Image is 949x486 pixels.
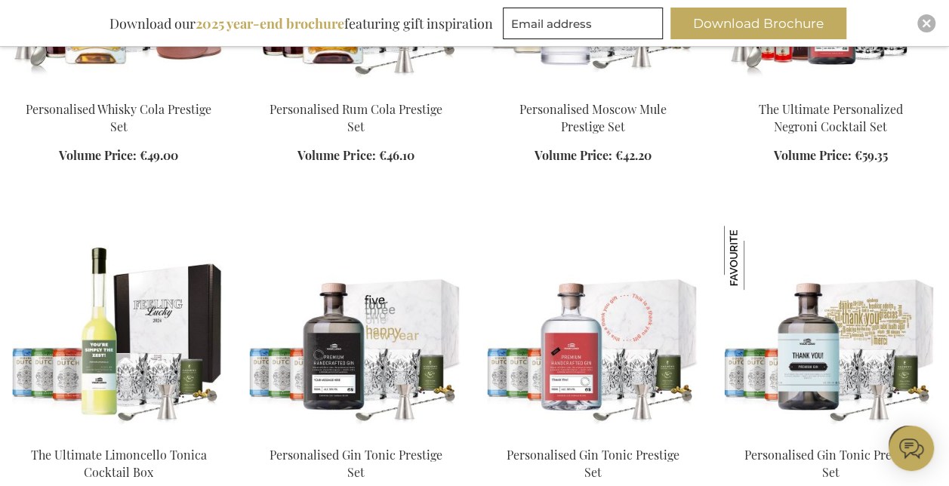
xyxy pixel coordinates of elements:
[196,14,344,32] b: 2025 year-end brochure
[140,147,178,163] span: €49.00
[12,226,225,437] img: Ultimate Limoncello Tonica Cocktail Box
[12,428,225,442] a: Ultimate Limoncello Tonica Cocktail Box
[922,19,931,28] img: Close
[249,82,462,97] a: Personalised Rum Cola Prestige Set
[744,447,917,480] a: Personalised Gin Tonic Prestige Set
[59,147,178,165] a: Volume Price: €49.00
[249,226,462,437] img: Personalised Gin Tonic Prestige Set
[31,447,207,480] a: The Ultimate Limoncello Tonica Cocktail Box
[615,147,652,163] span: €42.20
[249,428,462,442] a: Personalised Gin Tonic Prestige Set
[12,82,225,97] a: Personalised Whiskey Cola Prestige Set
[507,447,679,480] a: Personalised Gin Tonic Prestige Set
[487,82,700,97] a: Gepersonaliseerde Moscow Mule Prestige Set
[773,147,887,165] a: Volume Price: €59.35
[487,428,700,442] a: Personalised Gin Tonic Prestige Set
[773,147,851,163] span: Volume Price:
[724,428,937,442] a: Personalised Gin Tonic Prestige Set Personalised Gin Tonic Prestige Set
[854,147,887,163] span: €59.35
[297,147,414,165] a: Volume Price: €46.10
[503,8,667,44] form: marketing offers and promotions
[103,8,500,39] div: Download our featuring gift inspiration
[378,147,414,163] span: €46.10
[519,101,667,134] a: Personalised Moscow Mule Prestige Set
[724,226,937,437] img: Personalised Gin Tonic Prestige Set
[535,147,652,165] a: Volume Price: €42.20
[59,147,137,163] span: Volume Price:
[297,147,375,163] span: Volume Price:
[758,101,902,134] a: The Ultimate Personalized Negroni Cocktail Set
[26,101,211,134] a: Personalised Whisky Cola Prestige Set
[889,426,934,471] iframe: belco-activator-frame
[535,147,612,163] span: Volume Price:
[724,226,788,290] img: Personalised Gin Tonic Prestige Set
[270,101,442,134] a: Personalised Rum Cola Prestige Set
[724,82,937,97] a: The Ultimate Personalized Negroni Cocktail Set
[270,447,442,480] a: Personalised Gin Tonic Prestige Set
[503,8,663,39] input: Email address
[917,14,935,32] div: Close
[670,8,846,39] button: Download Brochure
[487,226,700,437] img: Personalised Gin Tonic Prestige Set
